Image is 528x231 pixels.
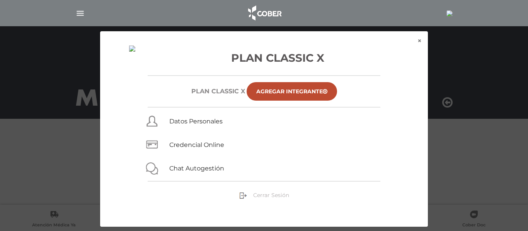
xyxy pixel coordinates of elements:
[119,50,409,66] h3: Plan Classic X
[247,82,337,101] a: Agregar Integrante
[169,141,224,148] a: Credencial Online
[411,31,428,51] button: ×
[253,192,289,199] span: Cerrar Sesión
[129,46,135,52] img: 7294
[244,4,284,22] img: logo_cober_home-white.png
[191,88,245,95] h6: Plan CLASSIC X
[169,165,224,172] a: Chat Autogestión
[446,10,453,17] img: 7294
[169,118,223,125] a: Datos Personales
[75,8,85,18] img: Cober_menu-lines-white.svg
[239,192,247,199] img: sign-out.png
[239,191,289,198] a: Cerrar Sesión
